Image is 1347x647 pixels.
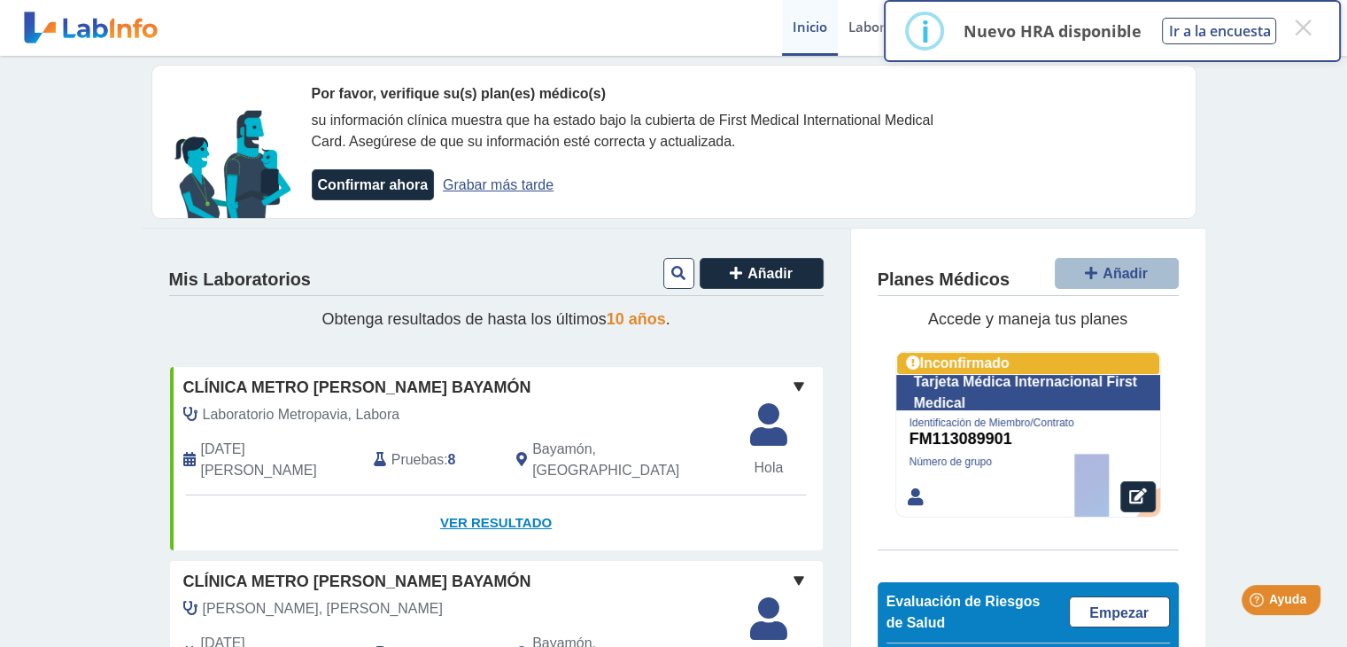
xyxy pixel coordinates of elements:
button: Ir a la encuesta [1162,18,1276,44]
font: Añadir [747,266,793,281]
span: Bayamón, PR [532,439,728,481]
font: Por favor, verifique su(s) plan(es) médico(s) [312,86,606,101]
font: 8 [448,452,456,467]
font: Empezar [1089,605,1149,620]
font: Ver resultado [440,515,552,530]
font: : [444,452,447,467]
span: Laboratorio Metropavia, Labora [203,404,400,425]
font: Accede y maneja tus planes [928,310,1127,328]
a: Ver resultado [170,495,823,551]
font: Obtenga resultados de hasta los últimos [321,310,606,328]
font: × [1292,5,1314,50]
button: Añadir [700,258,824,289]
button: Confirmar ahora [312,169,434,200]
font: Clínica Metro [PERSON_NAME] Bayamón [183,573,531,590]
font: [DATE][PERSON_NAME] [201,441,317,478]
font: Mis Laboratorios [169,269,311,289]
font: Ir a la encuesta [1168,21,1270,41]
font: Añadir [1103,266,1148,281]
font: Pruebas [391,452,444,467]
font: [PERSON_NAME], [PERSON_NAME] [203,601,443,616]
iframe: Lanzador de widgets de ayuda [1189,578,1328,628]
font: Laboratorio Metropavia, Labora [203,407,400,422]
font: Bayamón, [GEOGRAPHIC_DATA] [532,441,679,478]
font: Planes Médicos [878,269,1010,289]
button: Añadir [1055,258,1179,289]
font: Evaluación de Riesgos de Salud [886,594,1041,630]
font: Nuevo HRA disponible [963,20,1141,42]
font: i [920,12,929,51]
font: Inicio [793,18,827,35]
font: su información clínica muestra que ha estado bajo la cubierta de First Medical International Medi... [312,113,933,149]
a: Empezar [1069,596,1170,628]
font: Grabar más tarde [443,177,554,192]
button: Cerrar este diálogo [1287,12,1319,43]
font: Hola [754,460,783,475]
span: Beyley Pagan, Verónica [203,598,443,620]
font: Clínica Metro [PERSON_NAME] Bayamón [183,378,531,396]
font: . [666,310,670,328]
font: 10 años [607,310,666,328]
font: Laboratorios [848,18,929,35]
font: Confirmar ahora [318,177,428,192]
span: 21 de agosto de 2025 [201,439,360,481]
